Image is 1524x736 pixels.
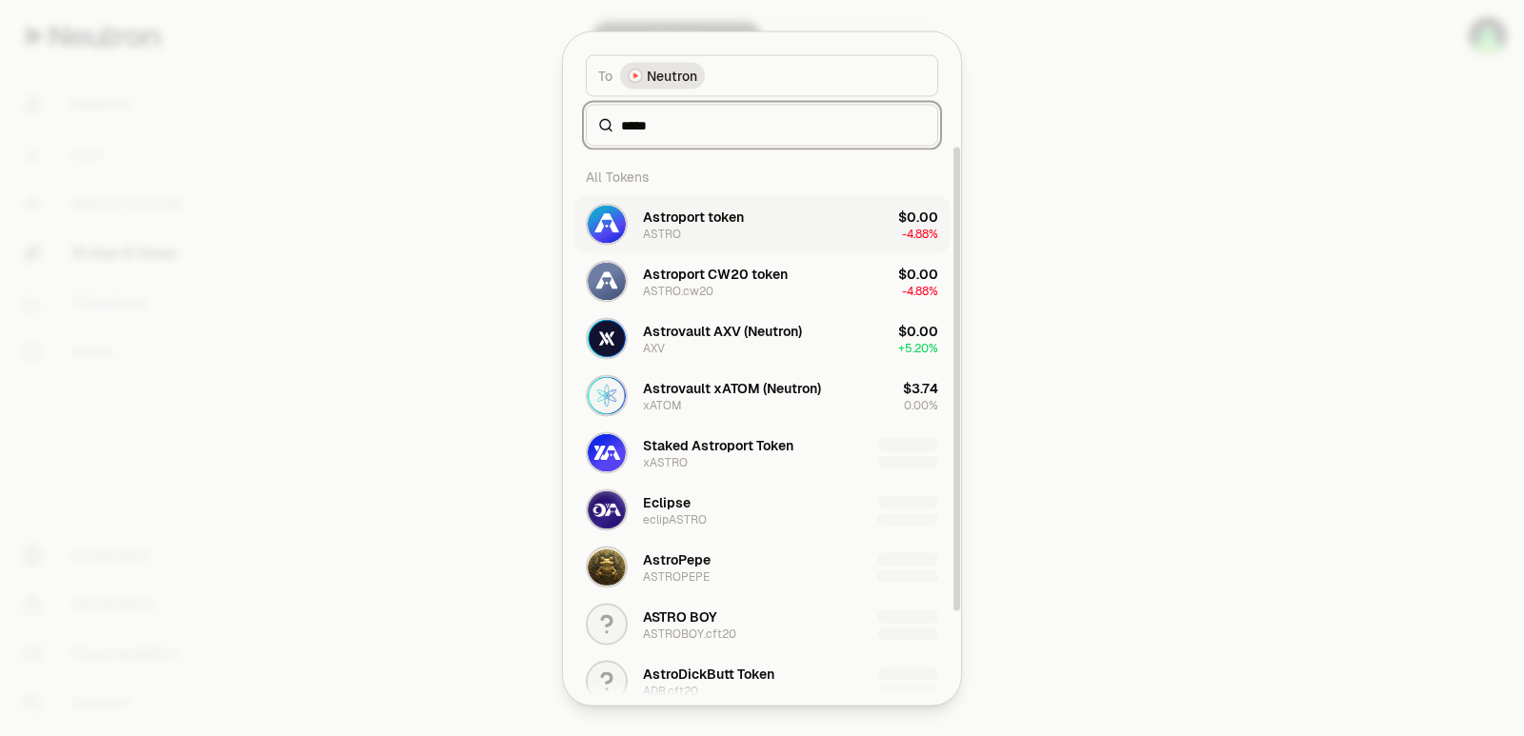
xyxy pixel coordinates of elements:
[898,340,938,355] span: + 5.20%
[574,157,950,195] div: All Tokens
[898,207,938,226] div: $0.00
[574,367,950,424] button: xATOM LogoAstrovault xATOM (Neutron)xATOM$3.740.00%
[574,424,950,481] button: xASTRO LogoStaked Astroport TokenxASTRO
[902,283,938,298] span: -4.88%
[588,205,626,243] img: ASTRO Logo
[574,309,950,367] button: AXV LogoAstrovault AXV (Neutron)AXV$0.00+5.20%
[574,481,950,538] button: eclipASTRO LogoEclipseeclipASTRO
[643,226,681,241] div: ASTRO
[643,378,821,397] div: Astrovault xATOM (Neutron)
[643,607,717,626] div: ASTRO BOY
[643,626,736,641] div: ASTROBOY.cft20
[588,319,626,357] img: AXV Logo
[574,195,950,252] button: ASTRO LogoAstroport tokenASTRO$0.00-4.88%
[902,226,938,241] span: -4.88%
[643,568,710,584] div: ASTROPEPE
[574,252,950,309] button: ASTRO.cw20 LogoAstroport CW20 tokenASTRO.cw20$0.00-4.88%
[904,397,938,412] span: 0.00%
[588,433,626,471] img: xASTRO Logo
[643,549,711,568] div: AstroPepe
[630,70,641,81] img: Neutron Logo
[574,595,950,652] button: ASTRO BOYASTROBOY.cft20
[588,547,626,586] img: ASTROPEPE Logo
[586,54,938,96] button: ToNeutron LogoNeutron
[574,652,950,709] button: AstroDickButt TokenADB.cft20
[574,538,950,595] button: ASTROPEPE LogoAstroPepeASTROPEPE
[588,490,626,528] img: eclipASTRO Logo
[643,397,682,412] div: xATOM
[643,454,688,469] div: xASTRO
[588,262,626,300] img: ASTRO.cw20 Logo
[588,376,626,414] img: xATOM Logo
[643,435,793,454] div: Staked Astroport Token
[903,378,938,397] div: $3.74
[647,66,697,85] span: Neutron
[643,511,707,527] div: eclipASTRO
[643,283,713,298] div: ASTRO.cw20
[898,264,938,283] div: $0.00
[643,683,698,698] div: ADB.cft20
[643,207,744,226] div: Astroport token
[643,321,802,340] div: Astrovault AXV (Neutron)
[898,321,938,340] div: $0.00
[643,664,774,683] div: AstroDickButt Token
[598,66,612,85] span: To
[643,264,788,283] div: Astroport CW20 token
[643,492,691,511] div: Eclipse
[643,340,665,355] div: AXV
